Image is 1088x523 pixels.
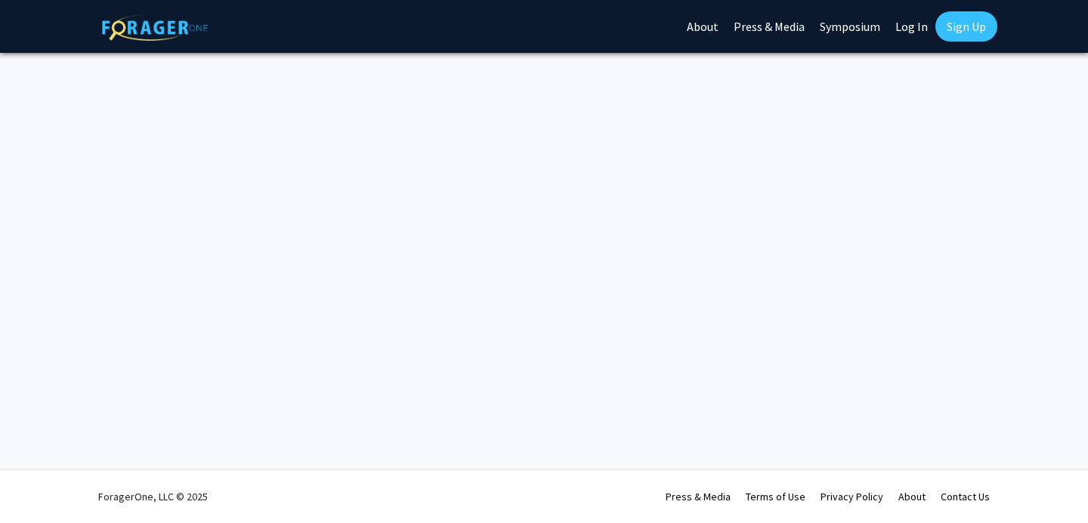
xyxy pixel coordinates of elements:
div: ForagerOne, LLC © 2025 [98,470,208,523]
a: Terms of Use [746,490,805,503]
img: ForagerOne Logo [102,14,208,41]
a: Contact Us [941,490,990,503]
a: Privacy Policy [821,490,883,503]
a: Press & Media [666,490,731,503]
a: About [898,490,926,503]
a: Sign Up [935,11,997,42]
